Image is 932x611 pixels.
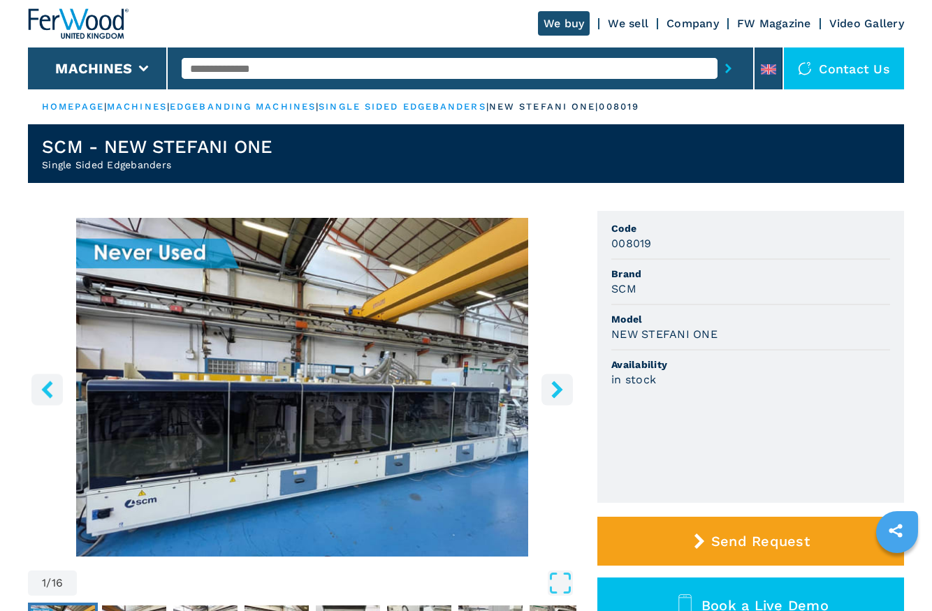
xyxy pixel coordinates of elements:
span: Brand [611,267,890,281]
span: Availability [611,358,890,371]
a: machines [107,101,167,112]
button: left-button [31,374,63,405]
h2: Single Sided Edgebanders [42,158,272,172]
h3: 008019 [611,235,652,251]
button: Open Fullscreen [80,570,573,596]
a: FW Magazine [737,17,811,30]
p: new stefani one | [489,101,599,113]
button: Send Request [597,517,904,566]
a: sharethis [878,513,913,548]
img: Ferwood [28,8,129,39]
a: edgebanding machines [170,101,316,112]
span: Send Request [711,533,810,550]
h3: SCM [611,281,636,297]
a: HOMEPAGE [42,101,104,112]
button: submit-button [718,52,739,84]
h1: SCM - NEW STEFANI ONE [42,135,272,158]
span: | [486,101,489,112]
h3: NEW STEFANI ONE [611,326,718,342]
span: 1 [42,577,46,589]
span: / [46,577,51,589]
a: single sided edgebanders [319,101,486,112]
span: Model [611,312,890,326]
div: Contact us [784,47,904,89]
span: | [104,101,107,112]
span: 16 [52,577,64,589]
span: | [167,101,170,112]
iframe: Chat [873,548,922,601]
span: Code [611,221,890,235]
img: Contact us [798,61,812,75]
div: Go to Slide 1 [28,218,576,557]
p: 008019 [599,101,639,113]
a: Company [667,17,719,30]
button: Machines [55,60,132,77]
a: Video Gallery [829,17,904,30]
img: Single Sided Edgebanders SCM NEW STEFANI ONE [28,218,576,557]
a: We sell [608,17,648,30]
button: right-button [541,374,573,405]
span: | [316,101,319,112]
h3: in stock [611,371,656,388]
a: We buy [538,11,590,36]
